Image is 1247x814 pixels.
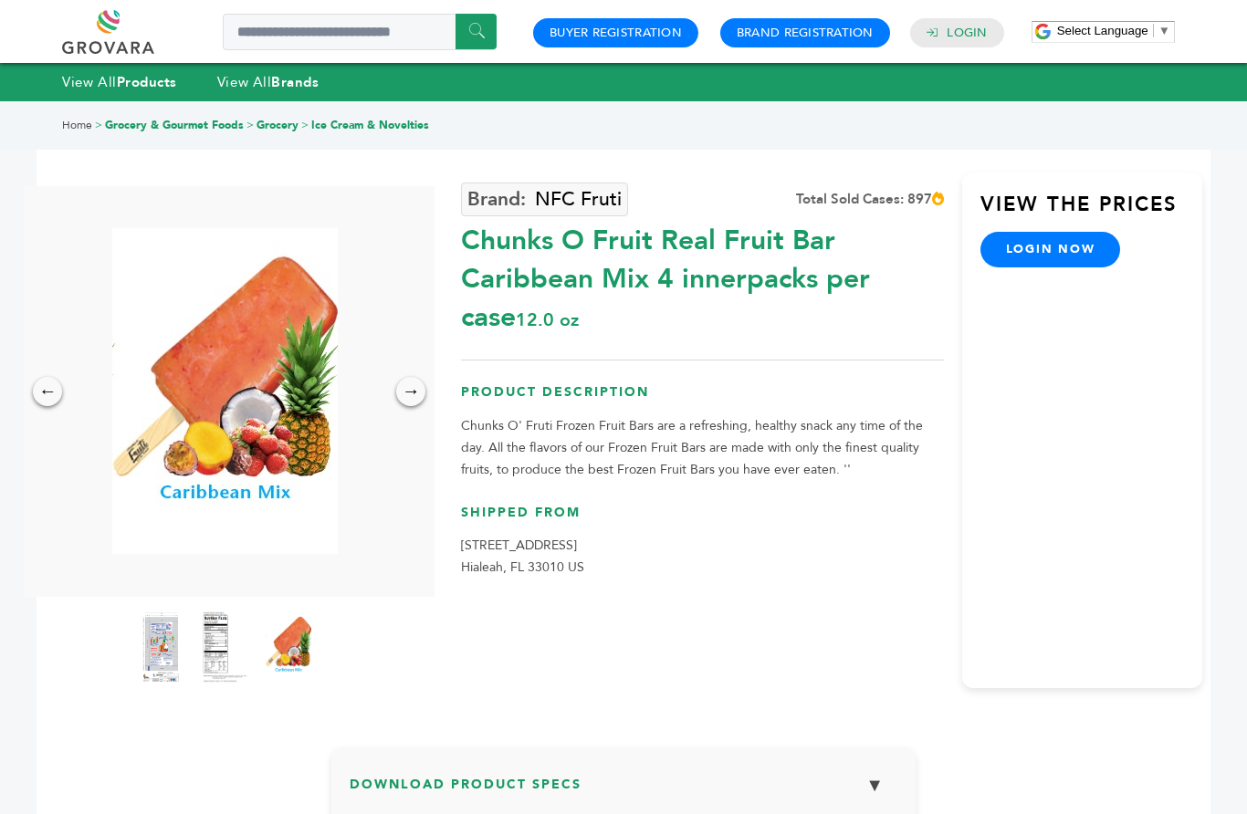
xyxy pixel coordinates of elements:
[202,610,247,684] img: Chunks O' Fruit Real Fruit Bar Caribbean Mix 4 innerpacks per case 12.0 oz Nutrition Info
[271,73,319,91] strong: Brands
[95,118,102,132] span: >
[223,14,497,50] input: Search a product or brand...
[980,232,1121,266] a: login now
[796,190,944,209] div: Total Sold Cases: 897
[62,73,177,91] a: View AllProducts
[105,118,244,132] a: Grocery & Gourmet Foods
[461,535,943,579] p: [STREET_ADDRESS] Hialeah, FL 33010 US
[62,118,92,132] a: Home
[311,118,429,132] a: Ice Cream & Novelties
[1057,24,1170,37] a: Select Language​
[737,25,874,41] a: Brand Registration
[217,73,320,91] a: View AllBrands
[461,183,628,216] a: NFC Fruti
[246,118,254,132] span: >
[461,504,943,536] h3: Shipped From
[947,25,987,41] a: Login
[1153,24,1154,37] span: ​
[301,118,309,132] span: >
[117,73,177,91] strong: Products
[461,383,943,415] h3: Product Description
[396,377,425,406] div: →
[980,191,1203,233] h3: View the Prices
[852,766,897,805] button: ▼
[461,415,943,481] p: Chunks O' Fruti Frozen Fruit Bars are a refreshing, healthy snack any time of the day. All the fl...
[1158,24,1170,37] span: ▼
[33,377,62,406] div: ←
[257,118,299,132] a: Grocery
[516,308,579,332] span: 12.0 oz
[112,228,338,554] img: Chunks O' Fruit Real Fruit Bar Caribbean Mix 4 innerpacks per case 12.0 oz
[138,610,183,684] img: Chunks O' Fruit Real Fruit Bar Caribbean Mix 4 innerpacks per case 12.0 oz Product Label
[266,610,311,684] img: Chunks O' Fruit Real Fruit Bar Caribbean Mix 4 innerpacks per case 12.0 oz
[1057,24,1148,37] span: Select Language
[550,25,682,41] a: Buyer Registration
[461,213,943,337] div: Chunks O Fruit Real Fruit Bar Caribbean Mix 4 innerpacks per case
